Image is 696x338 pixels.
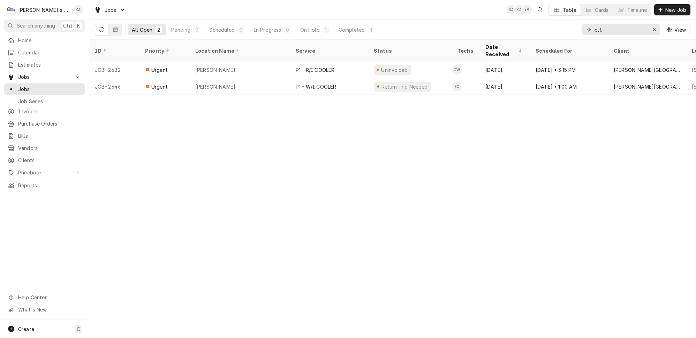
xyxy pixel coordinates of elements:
[195,26,199,33] div: 0
[77,325,80,333] span: C
[63,22,72,29] span: Ctrl
[95,47,133,54] div: ID
[286,26,290,33] div: 0
[4,180,85,191] a: Reports
[530,61,608,78] div: [DATE] • 3:15 PM
[506,5,516,15] div: Korey Austin's Avatar
[627,6,647,14] div: Timeline
[614,83,681,90] div: [PERSON_NAME][GEOGRAPHIC_DATA]
[6,5,16,15] div: C
[132,26,152,33] div: All Open
[563,6,576,14] div: Table
[614,47,679,54] div: Client
[73,5,83,15] div: Korey Austin's Avatar
[4,304,85,315] a: Go to What's New
[663,24,690,35] button: View
[514,5,524,15] div: KA
[73,5,83,15] div: KA
[374,47,445,54] div: Status
[195,66,235,74] div: [PERSON_NAME]
[506,5,516,15] div: KA
[4,47,85,58] a: Calendar
[18,169,71,176] span: Pricebook
[452,82,462,91] div: SC
[18,73,71,81] span: Jobs
[536,47,601,54] div: Scheduled For
[239,26,243,33] div: 0
[18,120,81,127] span: Purchase Orders
[195,83,235,90] div: [PERSON_NAME]
[514,5,524,15] div: Korey Austin's Avatar
[452,65,462,75] div: CW
[18,108,81,115] span: Invoices
[4,20,85,32] button: Search anythingCtrlK
[4,83,85,95] a: Jobs
[452,82,462,91] div: Steven Cramer's Avatar
[654,4,690,15] button: New Job
[195,47,283,54] div: Location Name
[485,43,517,58] div: Date Received
[480,78,530,95] div: [DATE]
[4,96,85,107] a: Job Series
[457,47,474,54] div: Techs
[145,47,183,54] div: Priority
[4,71,85,83] a: Go to Jobs
[18,144,81,152] span: Vendors
[452,65,462,75] div: Cameron Ward's Avatar
[4,155,85,166] a: Clients
[369,26,373,33] div: 1
[380,83,429,90] div: Return Trip Needed
[4,292,85,303] a: Go to Help Center
[18,49,81,56] span: Calendar
[209,26,234,33] div: Scheduled
[18,98,81,105] span: Job Series
[151,83,168,90] span: Urgent
[18,132,81,140] span: Bills
[105,6,116,14] span: Jobs
[89,78,139,95] div: JOB-2646
[18,85,81,93] span: Jobs
[151,66,168,74] span: Urgent
[530,78,608,95] div: [DATE] • 1:00 AM
[595,24,647,35] input: Keyword search
[4,35,85,46] a: Home
[324,26,328,33] div: 1
[649,24,660,35] button: Erase input
[535,4,546,15] button: Open search
[18,306,81,313] span: What's New
[77,22,80,29] span: K
[300,26,320,33] div: On Hold
[614,66,681,74] div: [PERSON_NAME][GEOGRAPHIC_DATA]
[673,26,687,33] span: View
[18,6,69,14] div: [PERSON_NAME]'s Refrigeration
[18,61,81,68] span: Estimates
[18,326,34,332] span: Create
[89,61,139,78] div: JOB-2682
[296,83,336,90] div: P1 - W/I COOLER
[254,26,281,33] div: In Progress
[4,106,85,117] a: Invoices
[6,5,16,15] div: Clay's Refrigeration's Avatar
[18,157,81,164] span: Clients
[4,142,85,154] a: Vendors
[380,66,409,74] div: Uninvoiced
[339,26,365,33] div: Completed
[171,26,190,33] div: Pending
[522,5,532,15] div: + 9
[4,130,85,142] a: Bills
[4,167,85,178] a: Go to Pricebook
[480,61,530,78] div: [DATE]
[18,294,81,301] span: Help Center
[157,26,161,33] div: 2
[18,37,81,44] span: Home
[296,47,361,54] div: Service
[17,22,55,29] span: Search anything
[4,59,85,70] a: Estimates
[91,4,128,16] a: Go to Jobs
[296,66,334,74] div: P1 - R/I COOLER
[664,6,688,14] span: New Job
[4,118,85,129] a: Purchase Orders
[595,6,609,14] div: Cards
[18,182,81,189] span: Reports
